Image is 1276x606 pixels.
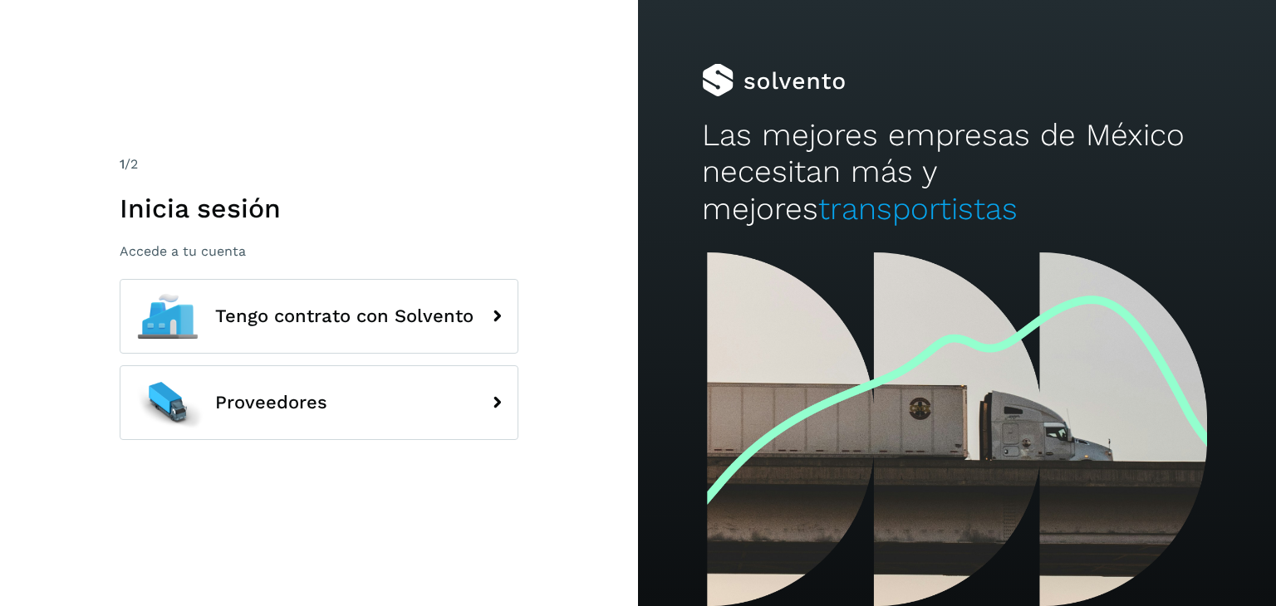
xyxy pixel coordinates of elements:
span: Proveedores [215,393,327,413]
div: /2 [120,154,518,174]
span: Tengo contrato con Solvento [215,306,474,326]
button: Tengo contrato con Solvento [120,279,518,354]
h1: Inicia sesión [120,193,518,224]
span: 1 [120,156,125,172]
button: Proveedores [120,365,518,440]
p: Accede a tu cuenta [120,243,518,259]
h2: Las mejores empresas de México necesitan más y mejores [702,117,1212,227]
span: transportistas [818,191,1018,227]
